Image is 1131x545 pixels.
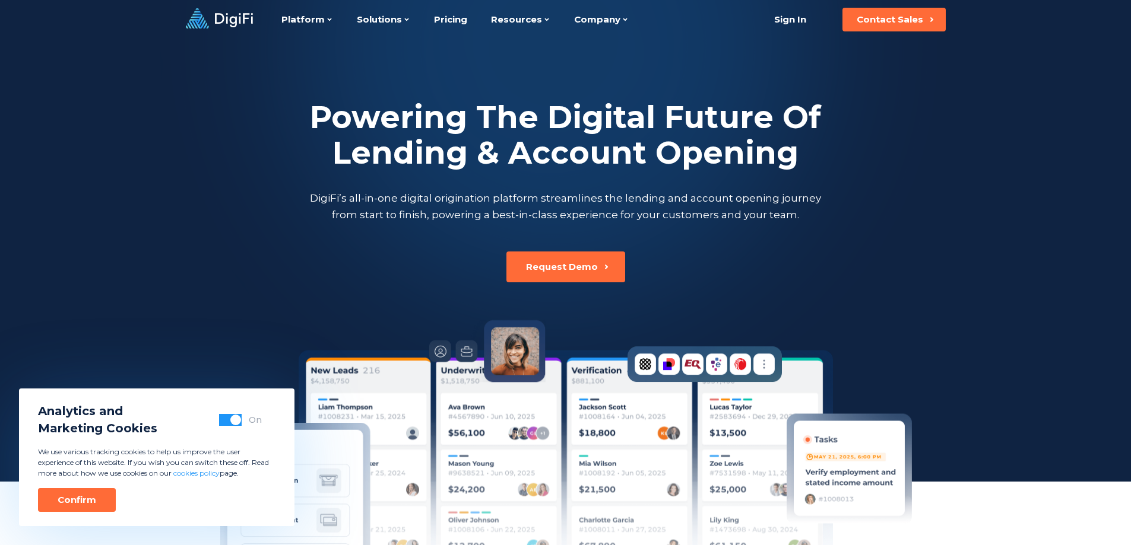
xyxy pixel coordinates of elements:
div: On [249,414,262,426]
p: We use various tracking cookies to help us improve the user experience of this website. If you wi... [38,447,275,479]
div: Contact Sales [857,14,923,26]
button: Confirm [38,488,116,512]
p: DigiFi’s all-in-one digital origination platform streamlines the lending and account opening jour... [308,190,824,223]
h2: Powering The Digital Future Of Lending & Account Opening [308,100,824,171]
div: Request Demo [526,261,598,273]
button: Request Demo [506,251,625,282]
span: Analytics and [38,403,157,420]
div: Confirm [58,494,96,506]
span: Marketing Cookies [38,420,157,437]
a: cookies policy [173,468,220,477]
a: Sign In [760,8,821,31]
button: Contact Sales [842,8,946,31]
